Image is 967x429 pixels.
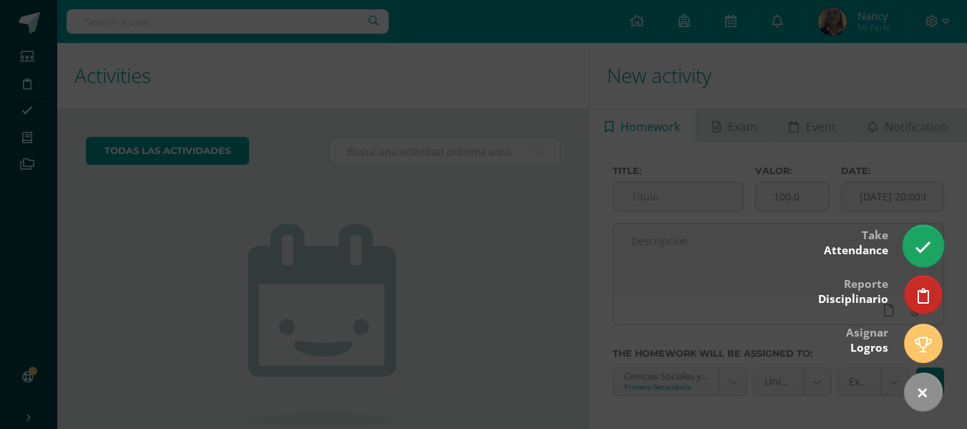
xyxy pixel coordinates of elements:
span: Disciplinario [818,291,888,307]
div: Asignar [846,316,888,362]
div: Reporte [818,267,888,314]
span: Attendance [824,243,888,258]
div: Take [824,218,888,265]
span: Logros [850,340,888,355]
